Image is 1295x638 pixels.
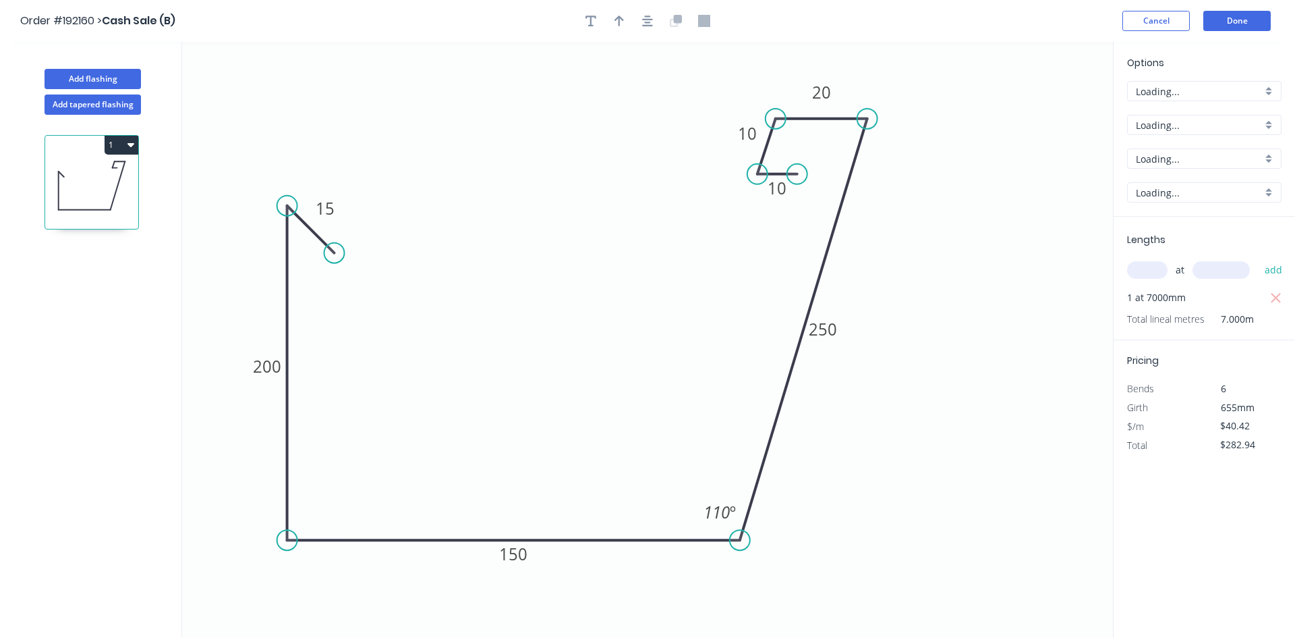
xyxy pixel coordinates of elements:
div: Loading... [1127,81,1282,101]
span: Cash Sale (B) [102,13,175,28]
tspan: 150 [499,543,527,565]
tspan: º [730,501,736,523]
span: Lengths [1127,233,1165,246]
span: 655mm [1221,401,1255,414]
button: add [1258,259,1290,282]
span: Order #192160 > [20,13,102,28]
span: 7.000m [1205,310,1254,329]
div: Loading... [1127,182,1282,203]
tspan: 20 [812,81,831,103]
span: Bends [1127,382,1154,395]
span: 6 [1221,382,1226,395]
button: Add flashing [45,69,141,89]
span: Pricing [1127,354,1159,367]
tspan: 110 [703,501,730,523]
button: Add tapered flashing [45,95,141,115]
span: $/m [1127,420,1144,433]
span: at [1176,261,1184,280]
tspan: 200 [253,355,281,377]
tspan: 10 [738,122,757,144]
span: Options [1127,56,1164,70]
span: Girth [1127,401,1148,414]
button: Done [1203,11,1271,31]
span: Total lineal metres [1127,310,1205,329]
tspan: 15 [316,197,335,219]
button: Cancel [1122,11,1190,31]
svg: 0 [182,42,1103,638]
span: 1 at 7000mm [1127,288,1186,307]
tspan: 250 [809,318,837,340]
button: 1 [105,136,138,155]
div: Loading... [1127,115,1282,135]
tspan: 10 [768,177,786,199]
span: Total [1127,439,1147,452]
div: Loading... [1127,149,1282,169]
